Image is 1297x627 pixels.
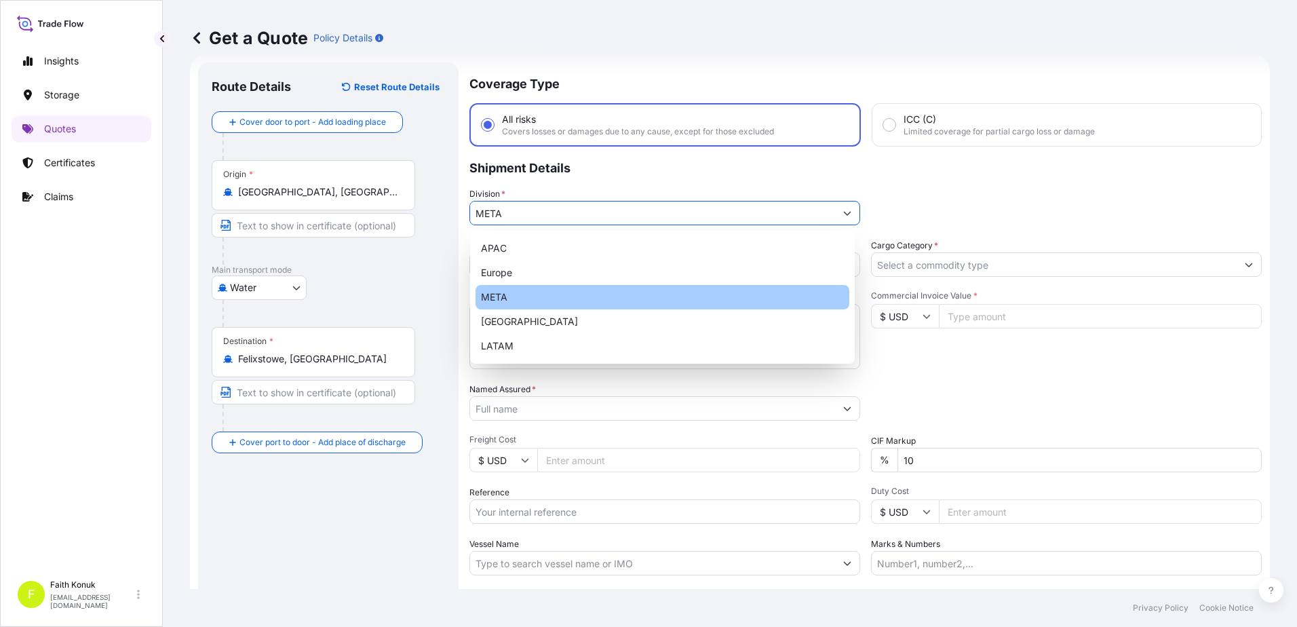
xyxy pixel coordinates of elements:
[44,156,95,170] p: Certificates
[239,436,406,449] span: Cover port to door - Add place of discharge
[1237,252,1261,277] button: Show suggestions
[835,201,859,225] button: Show suggestions
[12,183,151,210] a: Claims
[939,304,1262,328] input: Type amount
[904,113,936,126] span: ICC (C)
[50,593,134,609] p: [EMAIL_ADDRESS][DOMAIN_NAME]
[469,383,536,396] label: Named Assured
[871,537,940,551] label: Marks & Numbers
[537,448,860,472] input: Enter amount
[871,239,938,252] label: Cargo Category
[212,265,445,275] p: Main transport mode
[212,111,403,133] button: Cover door to port - Add loading place
[871,290,1262,301] span: Commercial Invoice Value
[212,213,415,237] input: Text to appear on certificate
[897,448,1262,472] input: Enter percentage
[871,434,916,448] label: CIF Markup
[476,309,849,334] div: [GEOGRAPHIC_DATA]
[835,551,859,575] button: Show suggestions
[50,579,134,590] p: Faith Konuk
[470,396,835,421] input: Full name
[223,169,253,180] div: Origin
[469,434,860,445] span: Freight Cost
[476,236,849,358] div: Suggestions
[44,54,79,68] p: Insights
[12,47,151,75] a: Insights
[12,115,151,142] a: Quotes
[469,486,509,499] label: Reference
[12,81,151,109] a: Storage
[470,201,835,225] input: Type to search division
[212,432,423,453] button: Cover port to door - Add place of discharge
[476,334,849,358] div: LATAM
[313,31,372,45] p: Policy Details
[939,499,1262,524] input: Enter amount
[871,486,1262,497] span: Duty Cost
[12,149,151,176] a: Certificates
[469,62,1262,103] p: Coverage Type
[470,551,835,575] input: Type to search vessel name or IMO
[28,588,35,601] span: F
[872,252,1237,277] input: Select a commodity type
[335,76,445,98] button: Reset Route Details
[230,281,256,294] span: Water
[883,119,895,131] input: ICC (C)Limited coverage for partial cargo loss or damage
[502,126,774,137] span: Covers losses or damages due to any cause, except for those excluded
[354,80,440,94] p: Reset Route Details
[212,380,415,404] input: Text to appear on certificate
[238,185,398,199] input: Origin
[502,113,536,126] span: All risks
[476,285,849,309] div: META
[904,126,1095,137] span: Limited coverage for partial cargo loss or damage
[1133,603,1188,613] a: Privacy Policy
[871,448,897,472] div: %
[1199,603,1254,613] a: Cookie Notice
[469,187,505,201] label: Division
[476,261,849,285] div: Europe
[44,190,73,204] p: Claims
[223,336,273,347] div: Destination
[190,27,308,49] p: Get a Quote
[469,147,1262,187] p: Shipment Details
[482,119,494,131] input: All risksCovers losses or damages due to any cause, except for those excluded
[469,239,544,252] span: Date of Departure
[212,275,307,300] button: Select transport
[239,115,386,129] span: Cover door to port - Add loading place
[212,79,291,95] p: Route Details
[44,122,76,136] p: Quotes
[44,88,79,102] p: Storage
[476,236,849,261] div: APAC
[238,352,398,366] input: Destination
[469,499,860,524] input: Your internal reference
[469,537,519,551] label: Vessel Name
[469,290,554,304] label: Description of Cargo
[835,396,859,421] button: Show suggestions
[871,551,1262,575] input: Number1, number2,...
